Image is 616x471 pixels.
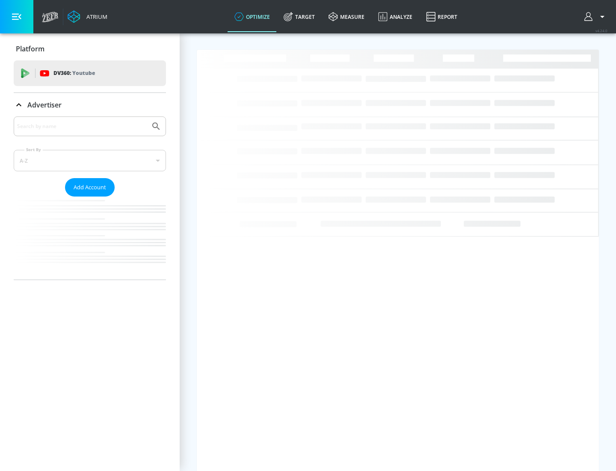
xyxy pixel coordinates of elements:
div: Atrium [83,13,107,21]
a: optimize [228,1,277,32]
a: Analyze [371,1,419,32]
a: Atrium [68,10,107,23]
button: Add Account [65,178,115,197]
p: Youtube [72,69,95,78]
nav: list of Advertiser [14,197,166,280]
span: Add Account [74,182,106,192]
input: Search by name [17,121,147,132]
div: Advertiser [14,116,166,280]
div: A-Z [14,150,166,171]
p: Platform [16,44,44,54]
a: Report [419,1,464,32]
div: DV360: Youtube [14,60,166,86]
div: Platform [14,37,166,61]
label: Sort By [24,147,43,152]
a: Target [277,1,322,32]
p: DV360: [53,69,95,78]
div: Advertiser [14,93,166,117]
a: measure [322,1,371,32]
span: v 4.24.0 [595,28,607,33]
p: Advertiser [27,100,62,110]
